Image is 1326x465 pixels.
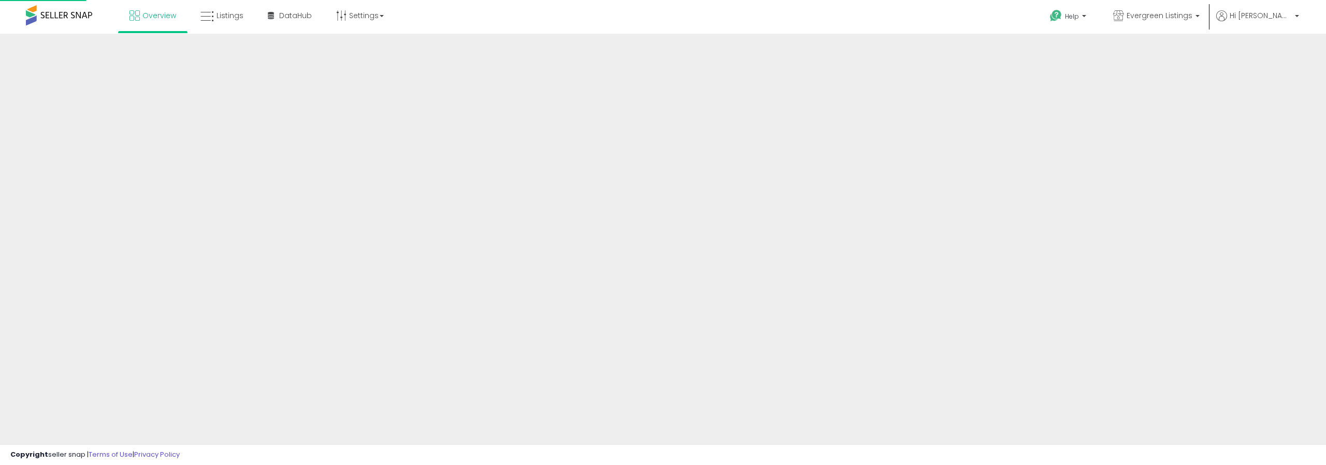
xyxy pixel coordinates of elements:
[10,449,48,459] strong: Copyright
[1230,10,1292,21] span: Hi [PERSON_NAME]
[89,449,133,459] a: Terms of Use
[1216,10,1299,34] a: Hi [PERSON_NAME]
[279,10,312,21] span: DataHub
[1127,10,1192,21] span: Evergreen Listings
[217,10,243,21] span: Listings
[1049,9,1062,22] i: Get Help
[142,10,176,21] span: Overview
[1042,2,1097,34] a: Help
[1065,12,1079,21] span: Help
[134,449,180,459] a: Privacy Policy
[10,450,180,460] div: seller snap | |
